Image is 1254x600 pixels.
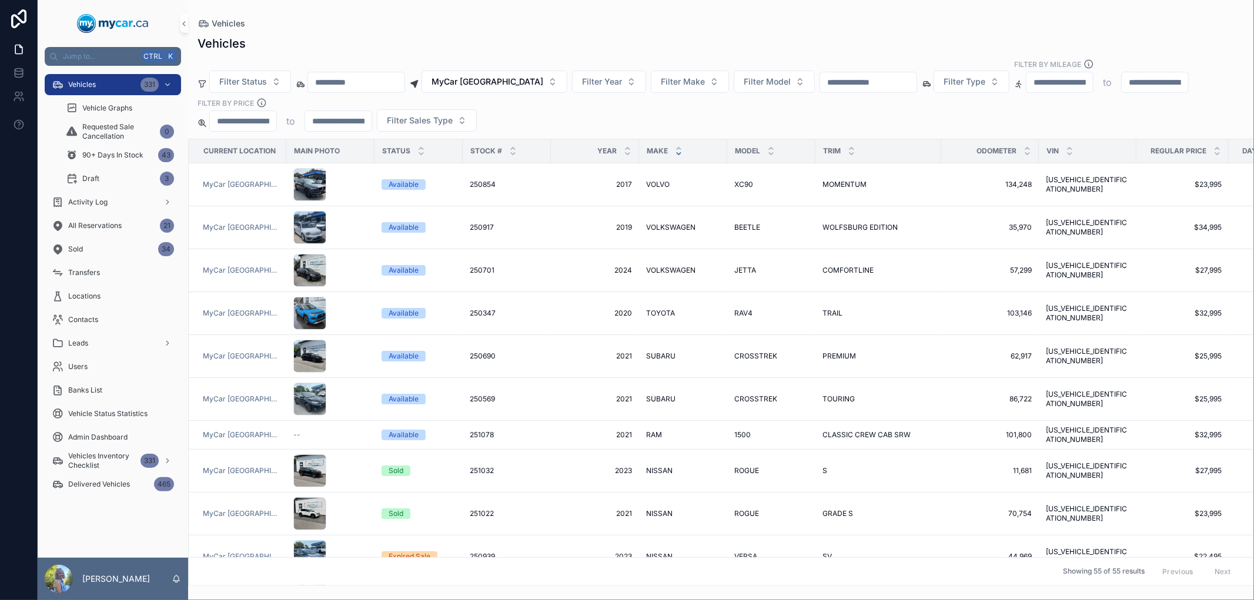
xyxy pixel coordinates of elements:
[558,266,632,275] a: 2024
[1103,75,1112,89] p: to
[1046,390,1129,408] span: [US_VEHICLE_IDENTIFICATION_NUMBER]
[382,308,456,319] a: Available
[470,394,544,404] a: 250569
[203,351,279,361] a: MyCar [GEOGRAPHIC_DATA]
[822,394,855,404] span: TOURING
[470,146,502,156] span: Stock #
[822,430,934,440] a: CLASSIC CREW CAB SRW
[209,71,291,93] button: Select Button
[948,266,1032,275] span: 57,299
[948,223,1032,232] a: 35,970
[470,309,544,318] a: 250347
[382,351,456,361] a: Available
[734,351,777,361] span: CROSSTREK
[389,308,419,319] div: Available
[389,351,419,361] div: Available
[1046,347,1129,366] span: [US_VEHICLE_IDENTIFICATION_NUMBER]
[203,394,279,404] a: MyCar [GEOGRAPHIC_DATA]
[382,179,456,190] a: Available
[389,222,419,233] div: Available
[389,179,419,190] div: Available
[734,351,808,361] a: CROSSTREK
[77,14,149,33] img: App logo
[470,552,544,561] a: 250939
[948,430,1032,440] span: 101,800
[1143,509,1222,518] span: $23,995
[734,309,808,318] a: RAV4
[198,18,245,29] a: Vehicles
[68,433,128,442] span: Admin Dashboard
[45,286,181,307] a: Locations
[822,309,934,318] a: TRAIL
[68,244,83,254] span: Sold
[646,309,675,318] span: TOYOTA
[382,508,456,519] a: Sold
[203,309,279,318] a: MyCar [GEOGRAPHIC_DATA]
[646,394,676,404] span: SUBARU
[558,509,632,518] a: 2021
[822,466,827,475] span: S
[470,266,544,275] a: 250701
[470,466,494,475] span: 251032
[203,466,279,475] a: MyCar [GEOGRAPHIC_DATA]
[154,477,174,491] div: 465
[948,309,1032,318] a: 103,146
[948,509,1032,518] a: 70,754
[382,146,410,156] span: Status
[82,573,150,585] p: [PERSON_NAME]
[198,98,254,108] label: FILTER BY PRICE
[45,356,181,377] a: Users
[382,465,456,476] a: Sold
[646,351,676,361] span: SUBARU
[646,180,670,189] span: VOLVO
[572,71,646,93] button: Select Button
[822,394,934,404] a: TOURING
[45,380,181,401] a: Banks List
[646,509,720,518] a: NISSAN
[203,509,279,518] a: MyCar [GEOGRAPHIC_DATA]
[203,552,279,561] a: MyCar [GEOGRAPHIC_DATA]
[1046,461,1129,480] a: [US_VEHICLE_IDENTIFICATION_NUMBER]
[432,76,543,88] span: MyCar [GEOGRAPHIC_DATA]
[68,338,88,348] span: Leads
[389,394,419,404] div: Available
[203,430,279,440] a: MyCar [GEOGRAPHIC_DATA]
[822,466,934,475] a: S
[1063,567,1145,576] span: Showing 55 of 55 results
[734,394,808,404] a: CROSSTREK
[558,223,632,232] a: 2019
[822,552,934,561] a: SV
[558,552,632,561] a: 2023
[470,466,544,475] a: 251032
[948,466,1032,475] span: 11,681
[45,192,181,213] a: Activity Log
[582,76,622,88] span: Filter Year
[822,266,934,275] a: COMFORTLINE
[68,409,148,418] span: Vehicle Status Statistics
[470,430,494,440] span: 251078
[470,351,544,361] a: 250690
[647,146,668,156] span: Make
[822,509,934,518] a: GRADE S
[45,333,181,354] a: Leads
[1046,146,1059,156] span: VIN
[45,74,181,95] a: Vehicles331
[646,430,662,440] span: RAM
[646,509,673,518] span: NISSAN
[1046,425,1129,444] a: [US_VEHICLE_IDENTIFICATION_NUMBER]
[1143,351,1222,361] span: $25,995
[1143,309,1222,318] span: $32,995
[948,180,1032,189] a: 134,248
[203,180,279,189] a: MyCar [GEOGRAPHIC_DATA]
[558,394,632,404] span: 2021
[1046,547,1129,566] span: [US_VEHICLE_IDENTIFICATION_NUMBER]
[1046,261,1129,280] a: [US_VEHICLE_IDENTIFICATION_NUMBER]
